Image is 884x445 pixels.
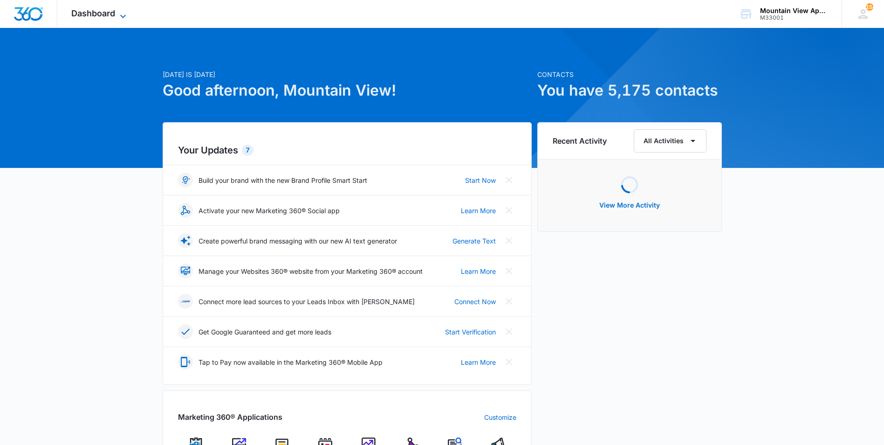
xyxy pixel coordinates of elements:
[445,327,496,337] a: Start Verification
[634,129,706,153] button: All Activities
[760,14,828,21] div: account id
[199,327,331,337] p: Get Google Guaranteed and get more leads
[199,357,383,367] p: Tap to Pay now available in the Marketing 360® Mobile App
[501,355,516,369] button: Close
[454,297,496,306] a: Connect Now
[866,3,873,11] span: 154
[501,294,516,309] button: Close
[465,175,496,185] a: Start Now
[484,412,516,422] a: Customize
[163,79,532,102] h1: Good afternoon, Mountain View!
[199,266,423,276] p: Manage your Websites 360® website from your Marketing 360® account
[178,411,282,423] h2: Marketing 360® Applications
[537,79,722,102] h1: You have 5,175 contacts
[199,206,340,216] p: Activate your new Marketing 360® Social app
[452,236,496,246] a: Generate Text
[590,194,669,216] button: View More Activity
[71,8,115,18] span: Dashboard
[866,3,873,11] div: notifications count
[199,175,367,185] p: Build your brand with the new Brand Profile Smart Start
[199,297,415,306] p: Connect more lead sources to your Leads Inbox with [PERSON_NAME]
[199,236,397,246] p: Create powerful brand messaging with our new AI text generator
[461,357,496,367] a: Learn More
[461,266,496,276] a: Learn More
[501,203,516,218] button: Close
[501,233,516,248] button: Close
[178,143,516,157] h2: Your Updates
[501,324,516,339] button: Close
[461,206,496,216] a: Learn More
[242,145,254,156] div: 7
[553,135,607,146] h6: Recent Activity
[501,173,516,188] button: Close
[501,264,516,278] button: Close
[163,70,532,79] p: [DATE] is [DATE]
[760,7,828,14] div: account name
[537,70,722,79] p: Contacts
